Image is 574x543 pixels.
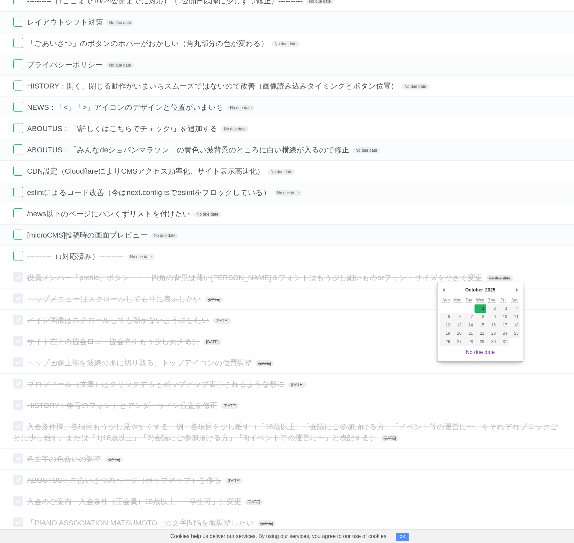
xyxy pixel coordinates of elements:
[13,230,23,240] label: Done
[127,254,154,260] span: No due date
[486,338,497,346] button: 30
[13,293,23,303] label: Done
[452,329,463,338] button: 20
[151,233,178,239] span: No due date
[466,349,495,355] a: No due date
[440,321,452,329] button: 12
[13,315,23,325] label: Done
[13,17,23,27] label: Done
[106,62,133,68] span: No due date
[13,379,23,389] label: Done
[27,337,201,346] span: サイト左上の協会ロゴ・協会名をもう少し大きめに
[27,252,125,261] span: ----------（↓対応済み）----------
[509,304,520,313] button: 4
[27,167,266,175] span: CDN設定（CloudflareによりCMSアクセス効率化、サイト表示高速化）
[27,380,286,388] span: プロフィール（文章）はクリックするとポップアップ表示されるような形に
[13,421,23,431] label: Done
[205,296,223,302] span: [DATE]
[27,497,243,506] span: 入会のご案内 入会条件（正会員）18歳以上 「学生可」に変更
[245,499,263,505] span: [DATE]
[13,475,23,485] label: Done
[497,321,509,329] button: 17
[442,298,450,303] abbr: Sunday
[13,336,23,346] label: Done
[268,169,295,175] span: No due date
[27,231,149,239] span: [microCMS]投稿時の画面プレビュー
[476,298,484,303] abbr: Wednesday
[194,211,221,217] span: No due date
[13,166,23,176] label: Done
[463,329,475,338] button: 21
[27,359,254,367] span: トップ画像上部を波線の形に切り取る、トップアイコンの位置調整
[452,338,463,346] button: 27
[27,39,270,48] span: 「ごあいさつ」のボタンのホバーがおかしい（角丸部分の色が変わる）
[27,316,211,324] span: メイン画像はスクロールしても動かないようにしたい
[402,84,429,90] span: No due date
[440,285,447,295] button: Previous Month
[475,338,486,346] button: 29
[486,329,497,338] button: 23
[27,401,219,410] span: HISTORY：年号のフォントとアンダーライン位置を修正
[486,313,497,321] button: 9
[466,298,472,303] abbr: Tuesday
[13,400,23,410] label: Done
[454,298,462,303] abbr: Monday
[203,339,221,345] span: [DATE]
[27,82,400,90] span: HISTORY：開く、閉じる動作がいまいちスムーズではないので改善（画像読み込みタイミングとボタン位置）
[27,455,103,463] span: 色文字の色合いの調整
[27,273,484,282] span: 役員メンバー「profile」ボタン・・・四角の背景は薄い[PERSON_NAME]＆フォントはもう少し細いものorフォントサイズを小さく変更
[381,435,399,441] span: [DATE]
[497,338,509,346] button: 31
[13,81,23,90] label: Done
[463,321,475,329] button: 14
[13,123,23,133] label: Done
[452,321,463,329] button: 13
[13,517,23,527] label: Done
[105,456,123,462] span: [DATE]
[13,187,23,197] label: Done
[13,423,558,442] span: 入会条件欄、各項目もう少し見やすくする 例：各項目を少し離す（「18歳以上」「会議にご参加頂ける方」「イベント等の運営に〜」をそれぞれブロックごとに少し離す。または「1)18歳以上」「2)会議に...
[13,496,23,506] label: Done
[509,329,520,338] button: 25
[164,530,395,543] span: Cookies help us deliver our services. By using our services, you agree to our use of cookies.
[452,313,463,321] button: 6
[511,298,518,303] abbr: Saturday
[27,188,272,197] span: eslintによるコード改善（今はnext.config.tsでeslintをブロックしている）
[27,18,104,26] span: レイアウトシフト対策
[27,519,256,527] span: 「PIANO ASSOCIATION MATSUMOTO」の文字間隔を微調整したい
[500,298,505,303] abbr: Friday
[27,103,225,111] span: NEWS：「<」「>」アイコンのデザインと位置がいまいち
[221,126,248,132] span: No due date
[475,313,486,321] button: 8
[486,321,497,329] button: 16
[509,321,520,329] button: 18
[258,520,276,526] span: [DATE]
[221,403,239,409] span: [DATE]
[464,285,484,295] div: October
[486,275,513,281] span: No due date
[463,313,475,321] button: 7
[475,321,486,329] button: 15
[475,304,486,313] button: 1
[256,360,274,366] span: [DATE]
[27,61,104,69] span: プライバシーポリシー
[440,329,452,338] button: 19
[13,59,23,69] label: Done
[497,304,509,313] button: 3
[288,382,306,388] span: [DATE]
[13,102,23,112] label: Done
[396,533,409,541] button: OK
[486,304,497,313] button: 2
[227,105,254,111] span: No due date
[27,124,219,133] span: ABOUTUS：「\詳しくはこちらでチェック/」を追加する
[213,318,231,324] span: [DATE]
[484,285,496,295] div: 2025
[27,146,351,154] span: ABOUTUS：「みんなdeショパンマラソン」の黄色い波背景のところに白い横線が入るので修正
[27,210,192,218] span: /news以下のページにパンくずリストを付けたい
[13,453,23,463] label: Done
[275,190,301,196] span: No due date
[513,285,520,295] button: Next Month
[497,313,509,321] button: 10
[13,208,23,218] label: Done
[13,251,23,261] label: Done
